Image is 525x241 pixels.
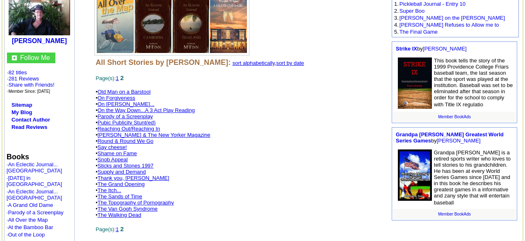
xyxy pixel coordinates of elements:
[7,209,64,216] font: ·
[96,95,135,101] font: •
[8,209,64,216] a: Parody of a Screenplay
[8,232,45,238] a: Out of the Loop
[98,150,137,156] a: Shame on Fame
[7,217,48,223] font: ·
[9,89,50,94] font: Member Since: [DATE]
[98,187,121,193] a: The Itch...
[96,138,153,144] font: •
[7,82,55,94] font: · ·
[437,138,481,144] a: [PERSON_NAME]
[96,58,231,67] font: All Short Stories by [PERSON_NAME]:
[434,149,511,206] font: Grandpa [PERSON_NAME] is a retired sports writer who loves to tell stories to his grandchildren. ...
[8,217,48,223] a: All Over the Map
[98,181,145,187] a: The Grand Opening
[399,8,425,14] a: Super Boo
[399,22,499,28] a: [PERSON_NAME] Refuses to Allow me to
[96,113,153,119] font: •
[7,188,62,201] font: ·
[7,188,62,201] a: An Eclectic Journal...[GEOGRAPHIC_DATA]
[116,226,119,232] a: 1
[20,54,50,61] a: Follow Me
[98,206,157,212] a: The Van Gogh Syndrome
[9,82,55,88] a: Share with Friends!
[399,15,505,21] a: [PERSON_NAME] on the [PERSON_NAME]
[7,202,53,208] font: ·
[96,181,144,187] font: •
[98,113,153,119] a: Parody of a Screenplay
[396,131,504,144] a: Grandpa [PERSON_NAME] Greatest World Series Games
[434,57,513,108] font: This book tells the story of the 1999 Providence College Friars baseball team, the last season th...
[96,187,121,193] font: •
[96,89,151,95] font: •
[399,1,466,7] a: Pickleball Journal - Entry 10
[394,1,399,7] font: 1.
[7,232,45,238] font: ·
[396,46,417,52] a: Strike IX
[96,175,169,181] font: •
[116,75,119,81] a: 1
[96,126,160,132] font: •
[396,131,504,144] font: by
[98,119,156,126] a: Pubic Publicity Stunt(ed)
[98,132,210,138] a: [PERSON_NAME] & The New Yorker Magazine
[98,193,142,200] a: The Sands of Time
[96,193,142,200] font: •
[98,212,141,218] a: The Walking Dead
[96,200,174,206] font: •
[96,75,123,81] font: Page(s):
[9,69,27,76] a: 82 titles
[98,200,174,206] a: The Topography of Pornography
[98,156,128,163] a: Snob Appeal
[11,117,50,123] a: Contact Author
[7,161,62,174] font: ·
[7,69,55,94] font: · ·
[96,156,128,163] font: •
[96,132,210,138] font: •
[11,102,32,108] a: Sitemap
[98,144,127,150] a: Say cheese!
[394,15,399,21] font: 3.
[96,107,195,113] font: •
[394,8,399,14] font: 2.
[96,169,146,175] font: •
[423,46,467,52] a: [PERSON_NAME]
[11,124,47,130] a: Read Reviews
[96,101,154,107] font: •
[7,175,62,187] a: [DATE] in [GEOGRAPHIC_DATA]
[12,37,67,44] a: [PERSON_NAME]
[8,202,53,208] a: A Grand Old Dame
[233,60,304,66] font: ,
[438,115,470,119] a: Member BookAds
[398,149,432,201] img: 4148.jpg
[9,76,39,82] a: 281 Reviews
[98,95,135,101] a: On Forgiveness
[7,161,62,174] a: An Eclectic Journal...[GEOGRAPHIC_DATA]
[96,212,141,218] font: •
[98,107,195,113] a: On the Way Down...A 3 Act Play Reading
[96,226,123,232] font: Page(s):
[7,153,29,161] b: Books
[438,212,470,216] a: Member BookAds
[98,126,160,132] a: Reaching Out/Reaching In
[8,224,53,230] a: At the Bamboo Bar
[120,74,123,81] font: 2
[96,150,137,156] font: •
[98,175,169,181] a: Thank you, [PERSON_NAME]
[7,224,53,230] font: ·
[394,22,399,28] font: 4.
[96,163,153,169] font: •
[96,206,157,212] font: •
[394,29,399,35] font: 5.
[98,89,151,95] a: Old Man on a Barstool
[98,138,153,144] a: Round & Round We Go
[98,169,146,175] a: Supply and Demand
[96,119,155,126] font: •
[399,29,438,35] a: The Final Game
